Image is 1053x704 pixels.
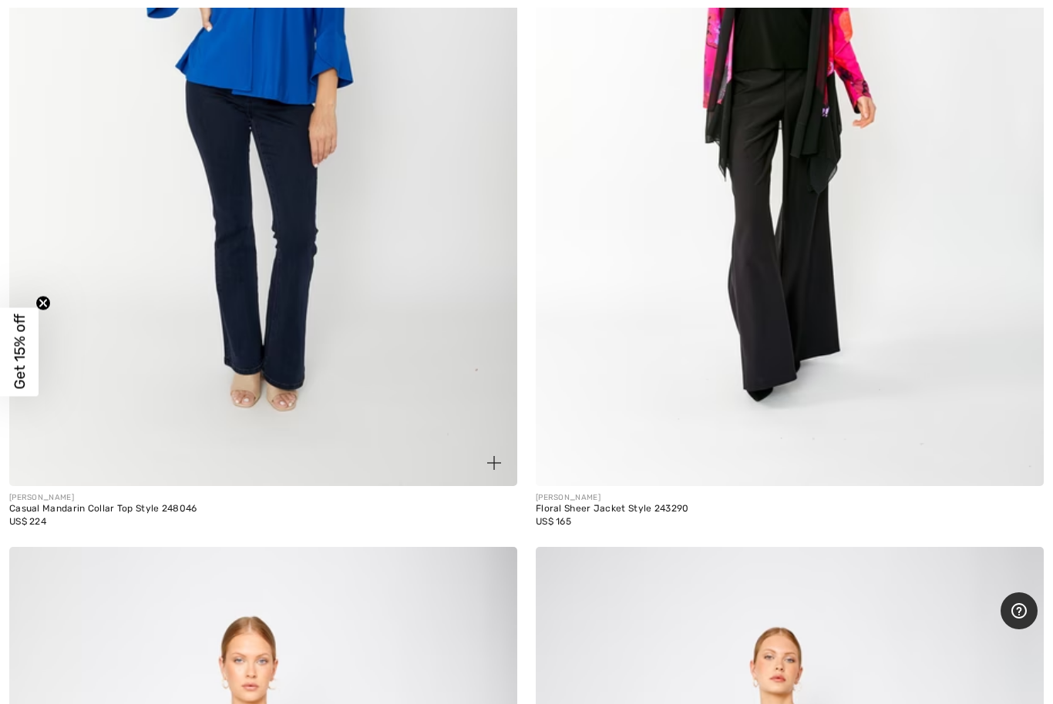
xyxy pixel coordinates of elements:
div: [PERSON_NAME] [9,492,197,504]
span: US$ 224 [9,516,46,527]
div: [PERSON_NAME] [536,492,689,504]
img: plus_v2.svg [487,456,501,470]
span: Get 15% off [11,314,29,390]
div: Casual Mandarin Collar Top Style 248046 [9,504,197,515]
span: US$ 165 [536,516,571,527]
iframe: Opens a widget where you can find more information [1001,592,1038,631]
div: Floral Sheer Jacket Style 243290 [536,504,689,515]
button: Close teaser [35,296,51,311]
